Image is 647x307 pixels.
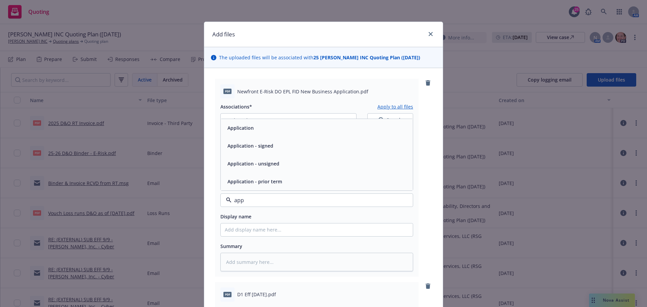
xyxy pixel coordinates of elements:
a: close [427,30,435,38]
span: pdf [223,89,232,94]
button: Application [227,124,254,131]
button: Application - unsigned [227,160,279,167]
h1: Add files [212,30,235,39]
span: D1 Eff [DATE].pdf [237,291,276,298]
button: Apply to all files [377,102,413,111]
button: 1selected [220,113,357,127]
span: The uploaded files will be associated with [219,54,420,61]
a: remove [424,282,432,290]
button: SearchSearch [367,113,413,127]
input: Filter by keyword [232,196,399,204]
strong: 25 [PERSON_NAME] INC Quoting Plan ([DATE]) [313,54,420,61]
span: 1 selected [226,117,248,124]
span: Newfront E-Risk DO EPL FID New Business Application.pdf [237,88,368,95]
span: Display name [220,213,251,220]
a: remove [424,79,432,87]
button: Application - prior term [227,178,282,185]
svg: Search [378,117,384,123]
button: Application - signed [227,142,273,149]
span: Associations* [220,103,252,110]
span: Summary [220,243,242,249]
input: Add display name here... [221,223,413,236]
div: Search [378,117,402,123]
span: pdf [223,292,232,297]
